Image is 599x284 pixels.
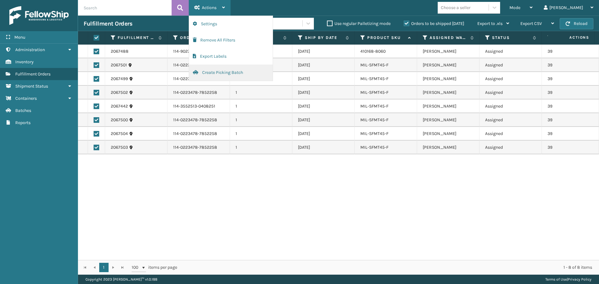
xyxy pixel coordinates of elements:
a: MIL-SFMT45-F [360,62,388,68]
span: 100 [132,264,141,271]
span: Containers [15,96,37,101]
td: 114-0223478-7852258 [168,113,230,127]
a: Privacy Policy [568,277,592,282]
h3: Fulfillment Orders [84,20,132,27]
button: Create Picking Batch [189,65,273,81]
td: Assigned [480,99,542,113]
span: Menu [14,35,25,40]
td: 114-0223478-7852258 [168,86,230,99]
td: [PERSON_NAME] [417,45,480,58]
a: 2067442 [111,103,128,109]
td: 1 [230,127,292,141]
a: 2067504 [111,131,128,137]
span: Shipment Status [15,84,48,89]
a: 2067500 [111,117,128,123]
td: [PERSON_NAME] [417,113,480,127]
a: 392968034086 [548,117,578,123]
span: Actions [550,32,593,43]
a: MIL-SFMT45-F [360,117,388,123]
a: 2067499 [111,76,128,82]
span: Administration [15,47,45,52]
td: [DATE] [292,113,355,127]
a: 392968030139 [548,90,577,95]
td: [PERSON_NAME] [417,72,480,86]
div: Choose a seller [441,4,470,11]
td: Assigned [480,72,542,86]
button: Settings [189,16,273,32]
button: Remove All Filters [189,32,273,48]
a: MIL-SFMT45-F [360,131,388,136]
span: Mode [509,5,520,10]
td: [PERSON_NAME] [417,141,480,154]
a: 392968019796 [548,62,577,68]
td: Assigned [480,58,542,72]
span: Fulfillment Orders [15,71,51,77]
a: 410168-8060 [360,49,386,54]
label: Assigned Warehouse [430,35,467,41]
td: [PERSON_NAME] [417,127,480,141]
td: 114-9027582-7079431 [168,45,230,58]
td: [DATE] [292,72,355,86]
div: 1 - 8 of 8 items [186,264,592,271]
img: logo [9,6,69,25]
a: 392968021627 [548,76,577,81]
button: Reload [560,18,593,29]
span: Actions [202,5,217,10]
td: Assigned [480,127,542,141]
td: Assigned [480,141,542,154]
td: 114-0223478-7852258 [168,141,230,154]
td: [DATE] [292,45,355,58]
td: [PERSON_NAME] [417,58,480,72]
a: MIL-SFMT45-F [360,145,388,150]
td: 1 [230,86,292,99]
a: MIL-SFMT45-F [360,103,388,109]
a: 392968135887 [548,49,577,54]
label: Use regular Palletizing mode [327,21,391,26]
td: [PERSON_NAME] [417,86,480,99]
label: Status [492,35,530,41]
label: Fulfillment Order Id [118,35,155,41]
a: 2067502 [111,89,128,96]
td: Assigned [480,113,542,127]
span: Batches [15,108,31,113]
a: 392968039982 [548,145,578,150]
td: [DATE] [292,99,355,113]
label: Order Number [180,35,218,41]
a: MIL-SFMT45-F [360,90,388,95]
td: 114-0223478-7852258 [168,72,230,86]
a: Terms of Use [545,277,567,282]
span: Inventory [15,59,34,65]
td: 1 [230,141,292,154]
td: Assigned [480,45,542,58]
td: [DATE] [292,58,355,72]
span: Export CSV [520,21,542,26]
td: [DATE] [292,141,355,154]
a: 2067503 [111,144,128,151]
td: [DATE] [292,127,355,141]
label: Orders to be shipped [DATE] [404,21,464,26]
a: 2067488 [111,48,129,55]
td: [DATE] [292,86,355,99]
td: 1 [230,113,292,127]
label: Product SKU [367,35,405,41]
button: Export Labels [189,48,273,65]
td: 1 [230,99,292,113]
td: 114-0223478-7852258 [168,58,230,72]
span: items per page [132,263,177,272]
span: Reports [15,120,31,125]
a: MIL-SFMT45-F [360,76,388,81]
div: | [545,275,592,284]
label: Ship By Date [305,35,343,41]
a: 392968043264 [548,131,578,136]
td: 114-0223478-7852258 [168,127,230,141]
span: Export to .xls [477,21,503,26]
td: Assigned [480,86,542,99]
a: 2067501 [111,62,127,68]
a: 1 [99,263,109,272]
td: [PERSON_NAME] [417,99,480,113]
td: 114-3552513-0408251 [168,99,230,113]
a: 392965252769 [548,103,577,109]
p: Copyright 2023 [PERSON_NAME]™ v 1.0.188 [85,275,157,284]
